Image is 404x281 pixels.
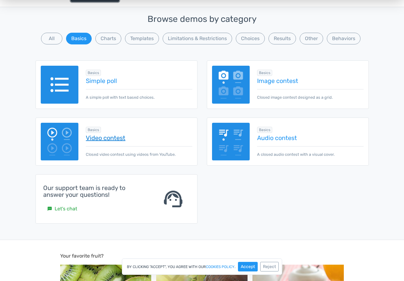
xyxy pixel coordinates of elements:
h3: Browse demos by category [35,14,369,24]
a: smsLet's chat [43,203,81,215]
span: Apple [160,120,244,127]
button: Reject [260,262,279,271]
span: Pomegranate [160,238,244,245]
div: 12.80% [270,131,279,134]
img: fruit-3246127_1920-500x500.jpg [60,25,152,116]
img: image-poll.png.webp [212,66,250,104]
button: Charts [95,33,121,44]
span: Banana [256,120,340,127]
button: Choices [236,33,265,44]
a: cookies policy [206,265,235,269]
div: By clicking "Accept", you agree with our . [122,258,282,275]
button: Templates [125,33,159,44]
span: Peach [256,238,340,245]
img: pomegranate-196800_1920-500x500.jpg [156,143,248,234]
div: 3.13% [262,249,269,251]
img: strawberry-1180048_1920-500x500.jpg [60,143,152,234]
p: A closed audio contest with a visual cover. [257,146,363,157]
p: A simple poll with text based choices. [86,89,192,100]
a: Video contest [86,134,192,141]
span: Kiwi [64,120,148,127]
img: text-poll.png.webp [41,66,79,104]
p: Closed image contest designed as a grid. [257,89,363,100]
div: 22.12% [181,131,190,134]
span: Browse all in Basics [257,127,272,133]
img: apple-1776744_1920-500x500.jpg [156,25,248,116]
a: Image contest [257,77,363,84]
h4: Our support team is ready to answer your questions! [43,184,147,198]
div: 43.89% [103,131,113,134]
img: video-poll.png.webp [41,123,79,161]
span: Browse all in Basics [86,127,101,133]
button: Other [300,33,323,44]
button: Limitations & Restrictions [163,33,232,44]
a: Simple poll [86,77,192,84]
button: Basics [66,33,92,44]
a: Audio contest [257,134,363,141]
div: 9.09% [74,249,82,251]
span: Browse all in Basics [86,70,101,76]
button: Behaviors [327,33,360,44]
p: Closed video contest using videos from YouTube. [86,146,192,157]
img: audio-poll.png.webp [212,123,250,161]
div: 8.97% [171,249,178,251]
img: cereal-898073_1920-500x500.jpg [252,25,344,116]
span: Browse all in Basics [257,70,272,76]
p: Your favorite fruit? [60,12,344,20]
span: support_agent [162,188,184,210]
button: All [41,33,62,44]
button: Results [269,33,296,44]
button: Accept [238,262,258,271]
span: Strawberry [64,238,148,245]
small: sms [47,206,52,211]
img: peach-3314679_1920-500x500.jpg [252,143,344,234]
